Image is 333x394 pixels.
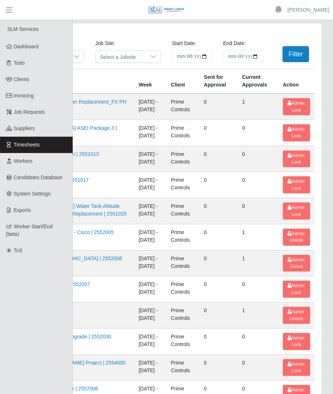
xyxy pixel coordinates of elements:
td: [DATE] - [DATE] [134,172,166,198]
td: Prime Controls [166,354,200,381]
td: Prime Controls [166,146,200,172]
span: Candidates Database [14,174,63,180]
td: [DATE] - [DATE] [134,120,166,146]
a: ET Avalon Controls Upgrade | 2552030 [23,334,111,339]
span: Worker Start/End (beta) [6,224,53,237]
td: 0 [238,120,278,146]
span: Admin: Lock [288,153,305,165]
td: 0 [200,93,238,120]
span: Admin: Lock [288,179,305,190]
span: Admin: Lock [288,101,305,112]
th: Action [278,69,314,94]
td: 0 [238,172,278,198]
span: Timesheets [14,142,40,148]
td: 0 [200,146,238,172]
th: Sent for Approval [200,69,238,94]
td: Prime Controls [166,302,200,329]
td: 0 [200,224,238,250]
td: 1 [238,302,278,329]
button: Admin: Unlock [283,229,310,246]
td: [DATE] - [DATE] [134,198,166,224]
td: [DATE] - [DATE] [134,354,166,381]
label: Job Site: [95,40,115,47]
td: [DATE] - [DATE] [134,93,166,120]
span: Invoicing [14,93,34,98]
td: 0 [200,172,238,198]
td: [DATE] - [DATE] [134,146,166,172]
label: End Date: [223,40,246,47]
button: Filter [282,46,309,62]
td: [DATE] - [DATE] [134,302,166,329]
td: 0 [200,328,238,354]
span: Select a Jobsite [96,51,146,63]
a: TPC Scottsdale Sewer | 2557006 [23,386,98,391]
th: Week [134,69,166,94]
td: [DATE] - [DATE] [134,250,166,276]
button: Admin: Lock [283,333,310,350]
span: Suppliers [14,125,35,131]
td: Prime Controls [166,93,200,120]
td: Prime Controls [166,172,200,198]
a: ET Fuel - [GEOGRAPHIC_DATA] | 2552006 [23,256,122,261]
img: SLM Logo [148,6,185,14]
td: 0 [238,198,278,224]
h4: Timesheets [19,31,136,40]
td: [DATE] - [DATE] [134,224,166,250]
td: 1 [238,224,278,250]
button: Admin: Unlock [283,255,310,272]
td: 0 [200,120,238,146]
span: System Settings [14,191,51,197]
a: Update- [PERSON_NAME] Project | 2554000 [23,360,125,366]
td: 0 [238,146,278,172]
button: Admin: Lock [283,359,310,376]
span: Todo [14,60,25,66]
td: [DATE] - [DATE] [134,276,166,302]
td: 0 [238,328,278,354]
button: Admin: Lock [283,124,310,141]
td: Prime Controls [166,328,200,354]
a: Lexington [US_STATE] Water Tank Altitude Valves and Telemetry Replacement | 2551025 [23,203,127,217]
a: ET Fuel - Carthage | 2552007 [23,281,90,287]
td: 0 [238,276,278,302]
span: Clients [14,76,29,82]
button: Admin: Lock [283,281,310,298]
td: 1 [238,250,278,276]
td: Prime Controls [166,250,200,276]
label: Start Date: [172,40,196,47]
td: Prime Controls [166,224,200,250]
td: 0 [200,250,238,276]
span: Admin: Unlock [288,309,305,321]
td: 0 [200,198,238,224]
button: Admin: Lock [283,98,310,115]
th: Current Approvals [238,69,278,94]
button: Admin: Lock [283,176,310,193]
span: SLM Services [7,26,39,32]
td: 1 [238,93,278,120]
button: Admin: Lock [283,150,310,168]
a: (Samsung) CUB1 Boiler Replacement_FX PH Skid RP | 2465007 [23,99,127,112]
span: ToS [14,248,23,253]
span: Admin: Lock [288,362,305,373]
td: 0 [200,276,238,302]
span: Dashboard [14,44,39,49]
span: Admin: Lock [288,335,305,347]
span: Admin: Unlock [288,257,305,269]
span: Job Requests [14,109,45,115]
span: Exports [14,207,31,213]
button: Admin: Lock [283,202,310,220]
span: Admin: Lock [288,127,305,138]
th: Client [166,69,200,94]
span: Admin: Unlock [288,231,305,243]
td: 0 [238,354,278,381]
td: Prime Controls [166,120,200,146]
td: Prime Controls [166,198,200,224]
span: Workers [14,158,33,164]
td: 0 [200,354,238,381]
td: 0 [200,302,238,329]
th: Jobsite [19,69,134,94]
button: Admin: Unlock [283,307,310,324]
a: [PERSON_NAME] [288,6,329,14]
span: Admin: Lock [288,283,305,295]
td: Prime Controls [166,276,200,302]
span: Admin: Lock [288,205,305,217]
